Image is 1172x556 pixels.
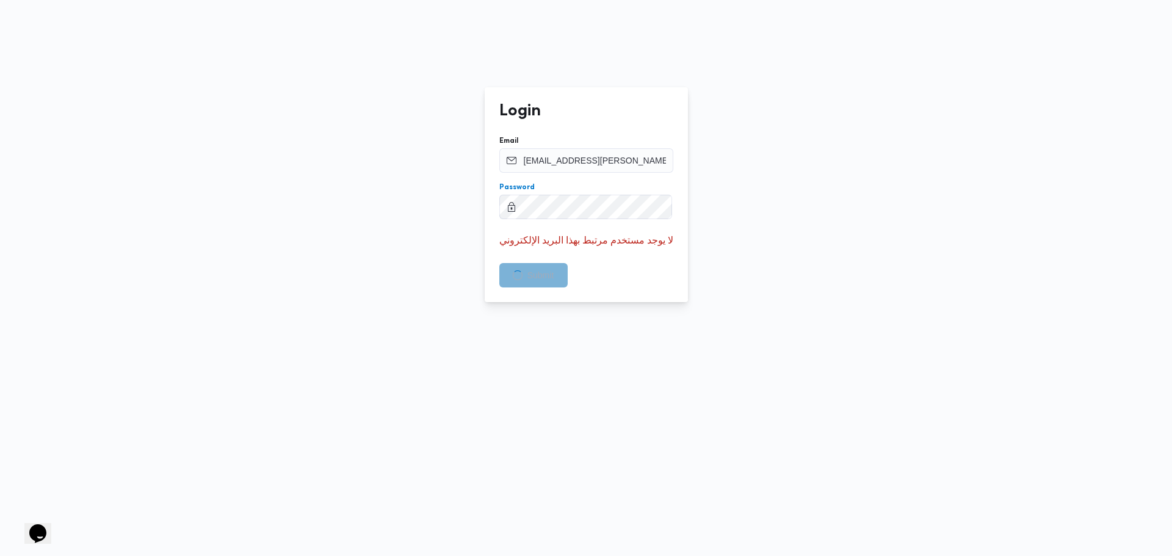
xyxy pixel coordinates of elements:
label: Email [499,136,518,146]
div: لا يوجد مستخدم مرتبط بهذا البريد الإلكتروني [499,234,673,248]
label: Password [499,182,535,192]
button: Submit [499,263,568,287]
iframe: To enrich screen reader interactions, please activate Accessibility in Grammarly extension settings [12,507,51,544]
h2: Login [499,102,541,121]
span: Submit [527,268,554,283]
